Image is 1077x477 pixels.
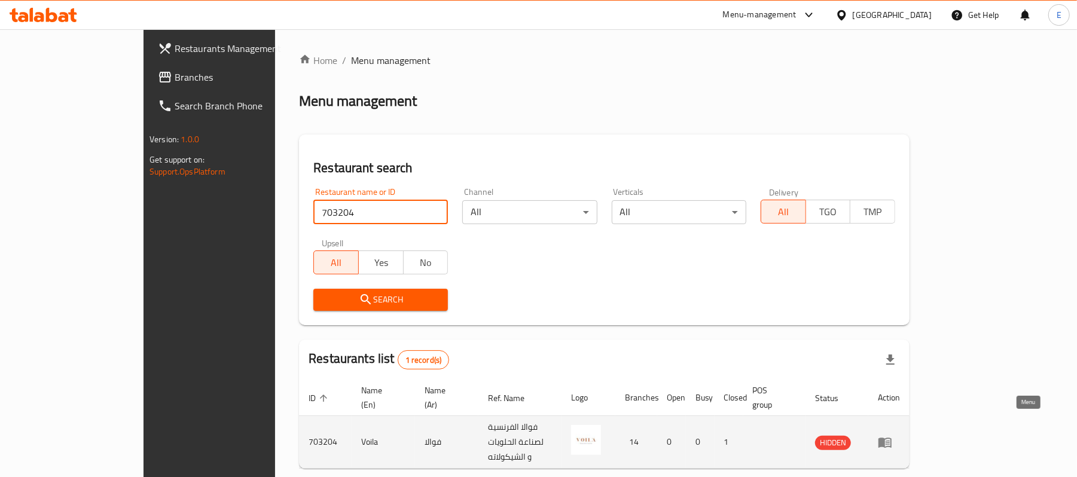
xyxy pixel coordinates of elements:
[313,200,448,224] input: Search for restaurant name or ID..
[761,200,806,224] button: All
[571,425,601,455] img: Voila
[150,152,205,167] span: Get support on:
[715,380,743,416] th: Closed
[766,203,801,221] span: All
[562,380,615,416] th: Logo
[323,292,438,307] span: Search
[408,254,444,271] span: No
[853,8,932,22] div: [GEOGRAPHIC_DATA]
[815,391,854,405] span: Status
[850,200,895,224] button: TMP
[462,200,597,224] div: All
[309,391,331,405] span: ID
[150,132,179,147] span: Version:
[181,132,199,147] span: 1.0.0
[150,164,225,179] a: Support.OpsPlatform
[806,200,851,224] button: TGO
[855,203,890,221] span: TMP
[488,391,540,405] span: Ref. Name
[753,383,791,412] span: POS group
[686,416,715,469] td: 0
[175,99,314,113] span: Search Branch Phone
[686,380,715,416] th: Busy
[398,354,449,366] span: 1 record(s)
[313,289,448,311] button: Search
[364,254,399,271] span: Yes
[299,416,352,469] td: 703204
[615,416,657,469] td: 14
[868,380,910,416] th: Action
[715,416,743,469] td: 1
[876,345,905,374] div: Export file
[815,436,851,450] span: HIDDEN
[175,70,314,84] span: Branches
[425,383,464,412] span: Name (Ar)
[313,159,895,177] h2: Restaurant search
[342,53,346,68] li: /
[403,250,449,274] button: No
[1057,8,1061,22] span: E
[358,250,404,274] button: Yes
[361,383,401,412] span: Name (En)
[309,350,449,369] h2: Restaurants list
[398,350,450,369] div: Total records count
[299,380,910,469] table: enhanced table
[175,41,314,56] span: Restaurants Management
[313,250,359,274] button: All
[148,63,324,91] a: Branches
[299,91,417,111] h2: Menu management
[615,380,657,416] th: Branches
[319,254,354,271] span: All
[612,200,746,224] div: All
[811,203,846,221] span: TGO
[148,91,324,120] a: Search Branch Phone
[657,380,686,416] th: Open
[322,239,344,247] label: Upsell
[723,8,797,22] div: Menu-management
[352,416,415,469] td: Voila
[657,416,686,469] td: 0
[478,416,562,469] td: فوالا الفرنسية لصناعة الحلويات و الشيكولاته
[148,34,324,63] a: Restaurants Management
[415,416,478,469] td: فوالا
[769,188,799,196] label: Delivery
[351,53,431,68] span: Menu management
[299,53,910,68] nav: breadcrumb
